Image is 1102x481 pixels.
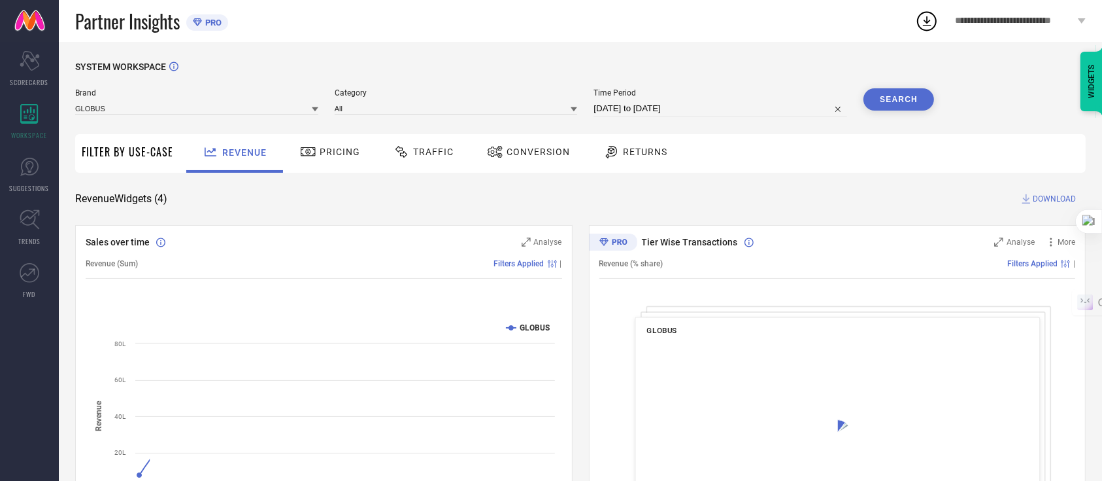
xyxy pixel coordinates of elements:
[520,323,550,332] text: GLOBUS
[646,326,676,335] span: GLOBUS
[18,236,41,246] span: TRENDS
[75,192,167,205] span: Revenue Widgets ( 4 )
[114,376,126,383] text: 60L
[335,88,578,98] span: Category
[114,340,126,347] text: 80L
[75,8,180,35] span: Partner Insights
[114,413,126,420] text: 40L
[494,259,544,268] span: Filters Applied
[593,101,847,116] input: Select time period
[1007,259,1058,268] span: Filters Applied
[75,88,318,98] span: Brand
[82,144,173,160] span: Filter By Use-Case
[507,147,570,157] span: Conversion
[94,401,103,431] tspan: Revenue
[320,147,360,157] span: Pricing
[1073,259,1075,268] span: |
[1033,192,1076,205] span: DOWNLOAD
[10,77,49,87] span: SCORECARDS
[1007,238,1035,247] span: Analyse
[560,259,562,268] span: |
[1058,238,1075,247] span: More
[75,62,166,72] span: SYSTEM WORKSPACE
[623,147,667,157] span: Returns
[86,259,138,268] span: Revenue (Sum)
[222,147,267,158] span: Revenue
[522,238,531,247] svg: Zoom
[593,88,847,98] span: Time Period
[915,9,939,33] div: Open download list
[863,88,934,111] button: Search
[10,183,50,193] span: SUGGESTIONS
[114,449,126,456] text: 20L
[994,238,1003,247] svg: Zoom
[413,147,454,157] span: Traffic
[589,234,637,253] div: Premium
[86,237,150,247] span: Sales over time
[534,238,562,247] span: Analyse
[202,18,222,27] span: PRO
[12,130,48,140] span: WORKSPACE
[599,259,663,268] span: Revenue (% share)
[24,289,36,299] span: FWD
[642,237,738,247] span: Tier Wise Transactions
